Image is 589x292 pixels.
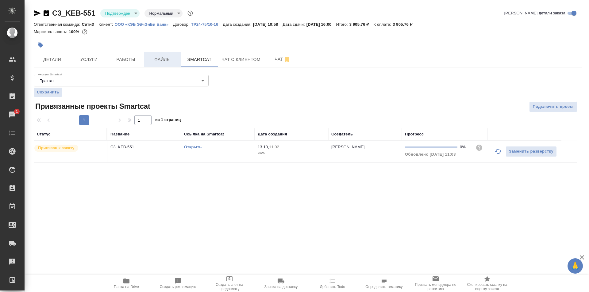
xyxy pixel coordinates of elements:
[52,9,95,17] a: C3_KEB-551
[405,131,424,137] div: Прогресс
[268,55,297,63] span: Чат
[506,146,557,157] button: Заменить разверстку
[269,145,279,149] p: 11:02
[223,22,253,27] p: Дата создания:
[283,56,291,63] svg: Отписаться
[306,22,336,27] p: [DATE] 16:00
[34,101,150,111] span: Привязанные проекты Smartcat
[185,56,214,63] span: Smartcat
[491,144,506,159] button: Обновить прогресс
[110,131,129,137] div: Название
[570,260,580,272] span: 🙏
[34,22,82,27] p: Ответственная команда:
[37,131,51,137] div: Статус
[148,11,175,16] button: Нормальный
[283,22,306,27] p: Дата сдачи:
[186,9,194,17] button: Доп статусы указывают на важность/срочность заказа
[12,108,21,115] span: 1
[331,145,365,149] p: [PERSON_NAME]
[34,75,209,86] div: Трактат
[37,56,67,63] span: Детали
[115,22,173,27] p: ООО «КЭБ ЭйчЭнБи Банк»
[173,22,191,27] p: Договор:
[34,88,62,97] button: Сохранить
[155,116,181,125] span: из 1 страниц
[258,150,325,156] p: 2025
[191,21,223,27] a: ТР24-75/10-16
[103,11,132,16] button: Подтвержден
[111,56,141,63] span: Работы
[110,144,178,150] p: C3_KEB-551
[221,56,260,63] span: Чат с клиентом
[69,29,81,34] p: 100%
[460,144,471,150] div: 0%
[144,9,183,17] div: Подтвержден
[82,22,99,27] p: Сити3
[2,107,23,122] a: 1
[393,22,417,27] p: 3 905,76 ₽
[37,89,59,95] span: Сохранить
[373,22,393,27] p: К оплате:
[191,22,223,27] p: ТР24-75/10-16
[34,29,69,34] p: Маржинальность:
[184,131,224,137] div: Ссылка на Smartcat
[258,131,287,137] div: Дата создания
[38,78,56,83] button: Трактат
[405,152,456,157] span: Обновлено [DATE] 11:03
[38,145,75,151] p: Привязан к заказу
[258,145,269,149] p: 13.10,
[529,101,577,112] button: Подключить проект
[148,56,177,63] span: Файлы
[34,38,47,52] button: Добавить тэг
[100,9,140,17] div: Подтвержден
[331,131,353,137] div: Создатель
[336,22,349,27] p: Итого:
[43,9,50,17] button: Скопировать ссылку
[34,9,41,17] button: Скопировать ссылку для ЯМессенджера
[184,145,202,149] a: Открыть
[115,21,173,27] a: ООО «КЭБ ЭйчЭнБи Банк»
[504,10,565,16] span: [PERSON_NAME] детали заказа
[349,22,374,27] p: 3 905,76 ₽
[533,103,574,110] span: Подключить проект
[74,56,104,63] span: Услуги
[568,258,583,274] button: 🙏
[253,22,283,27] p: [DATE] 10:58
[509,148,553,155] span: Заменить разверстку
[98,22,114,27] p: Клиент:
